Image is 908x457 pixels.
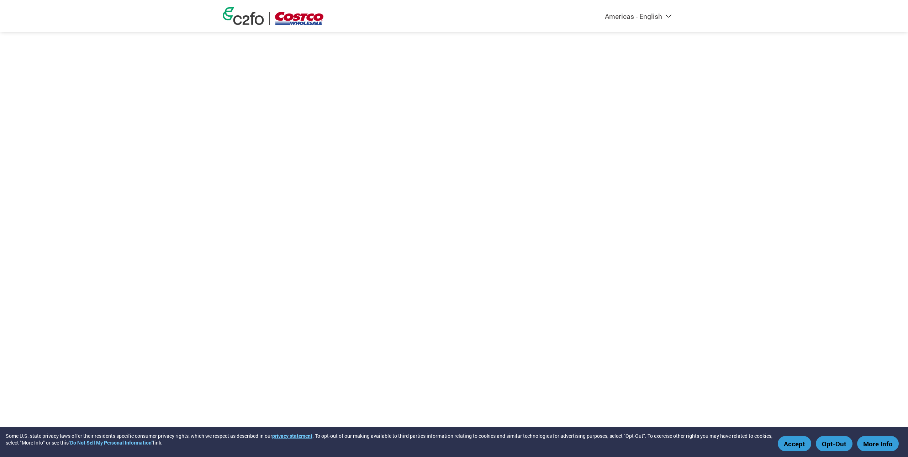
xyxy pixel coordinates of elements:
[778,436,811,451] button: Accept
[69,439,153,446] a: "Do Not Sell My Personal Information"
[816,436,852,451] button: Opt-Out
[857,436,899,451] button: More Info
[275,12,323,25] img: Costco
[272,432,312,439] a: privacy statement
[6,432,774,446] div: Some U.S. state privacy laws offer their residents specific consumer privacy rights, which we res...
[223,7,264,25] img: c2fo logo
